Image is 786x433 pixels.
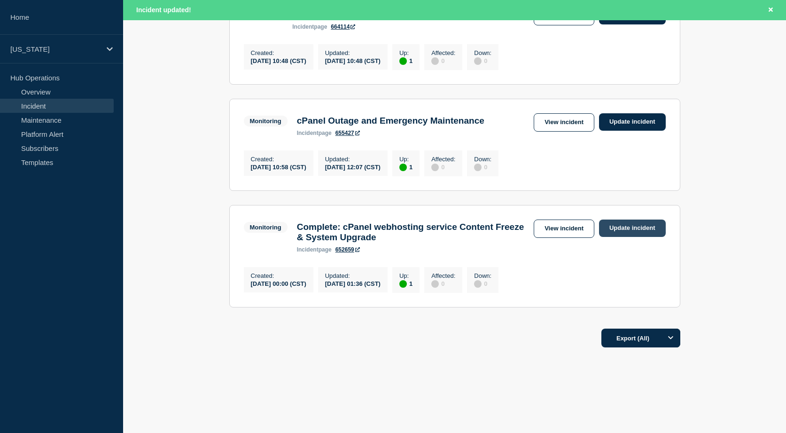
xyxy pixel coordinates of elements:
span: incident [297,246,319,253]
div: 0 [474,163,491,171]
span: Incident updated! [136,6,191,14]
div: [DATE] 00:00 (CST) [251,279,306,287]
div: [DATE] 12:07 (CST) [325,163,381,171]
div: 0 [431,279,455,288]
p: Updated : [325,156,381,163]
a: 655427 [335,130,360,136]
div: 0 [474,279,491,288]
div: disabled [431,164,439,171]
button: Export (All) [601,329,680,347]
div: [DATE] 10:48 (CST) [325,56,381,64]
div: disabled [474,164,482,171]
p: Up : [399,49,412,56]
button: Options [661,329,680,347]
h3: cPanel Outage and Emergency Maintenance [297,116,484,126]
p: Created : [251,272,306,279]
div: [DATE] 10:48 (CST) [251,56,306,64]
p: Up : [399,272,412,279]
div: up [399,57,407,65]
p: Created : [251,49,306,56]
p: Up : [399,156,412,163]
div: up [399,164,407,171]
div: disabled [431,280,439,288]
div: 1 [399,279,412,288]
button: Close banner [765,5,777,16]
div: [DATE] 10:58 (CST) [251,163,306,171]
span: incident [297,130,319,136]
p: Affected : [431,156,455,163]
div: 0 [431,56,455,65]
div: 1 [399,163,412,171]
a: 664114 [331,24,355,30]
a: 652659 [335,246,360,253]
div: up [399,280,407,288]
a: Update incident [599,220,666,237]
a: View incident [534,220,594,238]
div: disabled [474,280,482,288]
p: Updated : [325,49,381,56]
p: Affected : [431,272,455,279]
a: Update incident [599,113,666,131]
span: Monitoring [244,222,288,233]
div: [DATE] 01:36 (CST) [325,279,381,287]
p: Down : [474,272,491,279]
p: Created : [251,156,306,163]
p: Affected : [431,49,455,56]
div: 0 [431,163,455,171]
p: [US_STATE] [10,45,101,53]
p: page [297,130,332,136]
div: disabled [474,57,482,65]
span: incident [292,24,314,30]
div: 0 [474,56,491,65]
div: 1 [399,56,412,65]
span: Monitoring [244,116,288,126]
p: Down : [474,156,491,163]
p: Down : [474,49,491,56]
p: page [297,246,332,253]
h3: Complete: cPanel webhosting service Content Freeze & System Upgrade [297,222,529,243]
div: disabled [431,57,439,65]
p: Updated : [325,272,381,279]
a: View incident [534,113,594,132]
p: page [292,24,327,30]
